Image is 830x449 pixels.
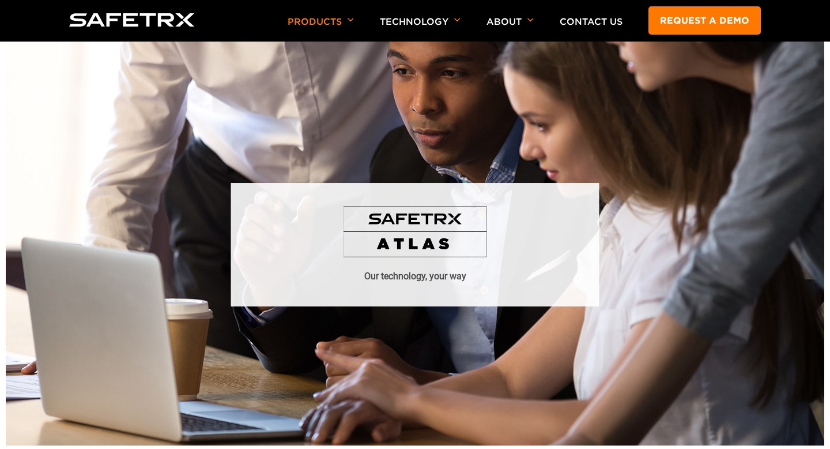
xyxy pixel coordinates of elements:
p: Technology [380,16,461,42]
img: SafeTrx Atlas Logo [343,206,487,258]
img: Arrow down icon [348,18,354,22]
img: Logo SafeTrx [69,13,195,27]
img: Hero SafeTrx [6,42,824,446]
h1: Our technology, your way [364,270,466,283]
a: Contact Us [560,16,622,27]
p: About [486,16,534,42]
p: Products [288,16,354,42]
img: Arrow down icon [527,18,534,22]
img: Arrow down icon [454,18,461,22]
a: Request a demo [648,6,761,35]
